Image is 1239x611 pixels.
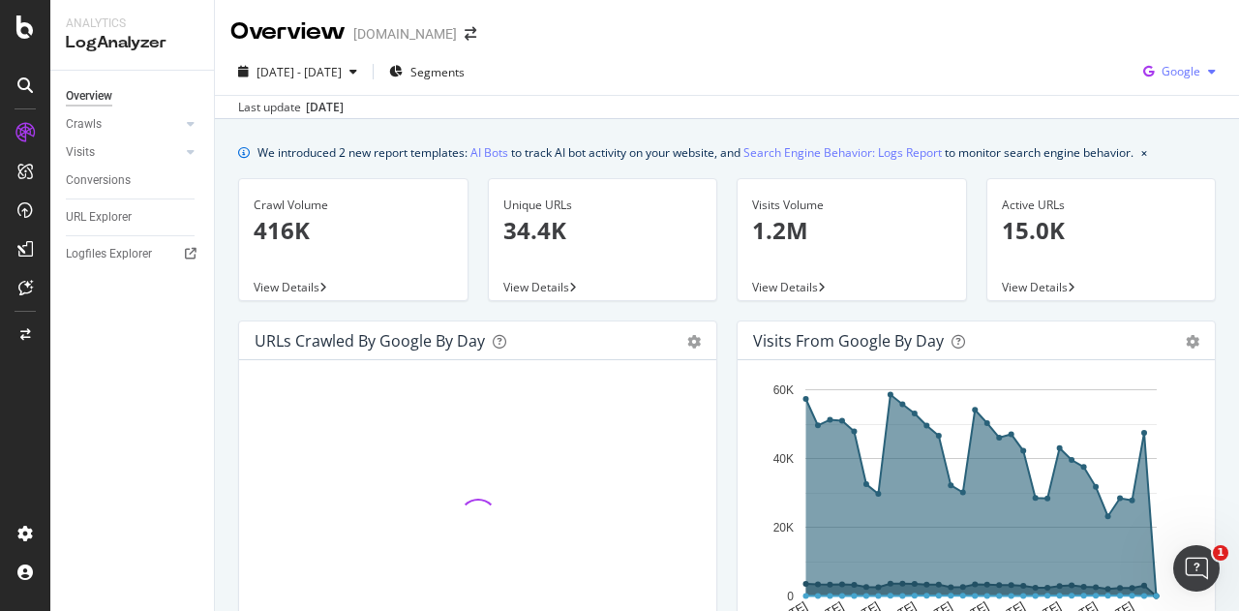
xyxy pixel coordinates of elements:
span: View Details [503,279,569,295]
div: URL Explorer [66,207,132,228]
div: Unique URLs [503,197,703,214]
text: 40K [773,452,794,466]
span: [DATE] - [DATE] [257,64,342,80]
p: 1.2M [752,214,952,247]
text: 0 [787,590,794,603]
div: gear [687,335,701,349]
span: View Details [752,279,818,295]
div: Conversions [66,170,131,191]
div: Crawl Volume [254,197,453,214]
div: Visits Volume [752,197,952,214]
a: Search Engine Behavior: Logs Report [743,142,942,163]
span: View Details [1002,279,1068,295]
div: Last update [238,99,344,116]
div: Logfiles Explorer [66,244,152,264]
p: 34.4K [503,214,703,247]
div: Active URLs [1002,197,1201,214]
button: Google [1135,56,1224,87]
button: Segments [381,56,472,87]
span: Google [1162,63,1200,79]
div: Crawls [66,114,102,135]
p: 15.0K [1002,214,1201,247]
span: 1 [1213,545,1228,561]
div: Overview [66,86,112,107]
span: View Details [254,279,319,295]
p: 416K [254,214,453,247]
text: 20K [773,521,794,535]
button: [DATE] - [DATE] [230,56,365,87]
div: LogAnalyzer [66,32,198,54]
a: Visits [66,142,181,163]
span: Segments [410,64,465,80]
div: [DATE] [306,99,344,116]
div: We introduced 2 new report templates: to track AI bot activity on your website, and to monitor se... [257,142,1133,163]
a: Overview [66,86,200,107]
a: AI Bots [470,142,508,163]
div: Visits from Google by day [753,331,944,351]
div: info banner [238,142,1216,163]
a: URL Explorer [66,207,200,228]
div: Visits [66,142,95,163]
button: close banner [1136,138,1152,167]
div: URLs Crawled by Google by day [255,331,485,351]
div: Analytics [66,15,198,32]
a: Conversions [66,170,200,191]
div: arrow-right-arrow-left [465,27,476,41]
a: Logfiles Explorer [66,244,200,264]
iframe: Intercom live chat [1173,545,1220,592]
div: [DOMAIN_NAME] [353,24,457,44]
div: gear [1186,335,1199,349]
text: 60K [773,383,794,397]
a: Crawls [66,114,181,135]
div: Overview [230,15,346,48]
